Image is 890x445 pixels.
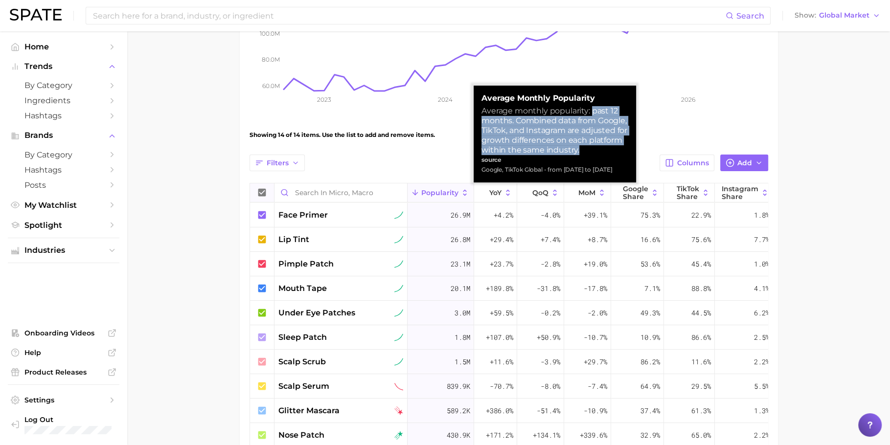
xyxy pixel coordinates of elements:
[517,183,564,202] button: QoQ
[537,405,560,417] span: -51.4%
[451,283,470,294] span: 20.1m
[792,9,883,22] button: ShowGlobal Market
[278,356,326,368] span: scalp scrub
[677,185,699,200] span: TikTok Share
[481,93,628,103] strong: Average Monthly Popularity
[24,348,103,357] span: Help
[541,356,560,368] span: -3.9%
[691,405,711,417] span: 61.3%
[394,260,403,268] img: sustained riser
[421,189,458,197] span: Popularity
[754,405,770,417] span: 1.3%
[24,111,103,120] span: Hashtags
[754,332,770,343] span: 2.5%
[580,429,607,441] span: +339.6%
[8,218,119,233] a: Spotlight
[278,209,328,221] span: face primer
[394,333,403,342] img: sustained riser
[8,39,119,54] a: Home
[394,235,403,244] img: sustained riser
[490,234,513,245] span: +29.4%
[640,429,660,441] span: 32.9%
[278,332,327,343] span: sleep patch
[623,185,648,200] span: Google Share
[588,307,607,319] span: -2.0%
[490,356,513,368] span: +11.6%
[691,258,711,270] span: 45.4%
[490,258,513,270] span: +23.7%
[795,13,816,18] span: Show
[260,30,280,37] tspan: 100.0m
[455,307,470,319] span: 3.0m
[715,183,774,202] button: Instagram Share
[584,283,607,294] span: -17.8%
[584,332,607,343] span: -10.7%
[278,283,327,294] span: mouth tape
[736,11,764,21] span: Search
[455,332,470,343] span: 1.8m
[8,108,119,123] a: Hashtags
[640,258,660,270] span: 53.6%
[754,356,770,368] span: 2.2%
[8,365,119,379] a: Product Releases
[250,203,798,227] button: face primersustained riser26.9m+4.2%-4.0%+39.1%75.3%22.9%1.8%
[691,356,711,368] span: 11.6%
[447,429,470,441] span: 430.9k
[451,209,470,221] span: 26.9m
[754,380,770,392] span: 5.5%
[250,227,798,252] button: lip tintsustained riser26.8m+29.4%+7.4%+8.7%16.6%75.6%7.7%
[394,382,403,391] img: sustained decliner
[24,131,103,140] span: Brands
[24,81,103,90] span: by Category
[578,189,595,197] span: MoM
[451,234,470,245] span: 26.8m
[532,189,548,197] span: QoQ
[8,326,119,340] a: Onboarding Videos
[537,332,560,343] span: +50.9%
[250,155,305,171] button: Filters
[262,82,280,89] tspan: 60.0m
[24,368,103,377] span: Product Releases
[664,183,715,202] button: TikTok Share
[8,393,119,407] a: Settings
[451,258,470,270] span: 23.1m
[24,96,103,105] span: Ingredients
[481,165,628,175] div: Google, TikTok Global - from [DATE] to [DATE]
[640,332,660,343] span: 10.9%
[754,283,770,294] span: 4.1%
[8,243,119,258] button: Industries
[24,415,112,424] span: Log Out
[447,405,470,417] span: 589.2k
[660,155,714,171] button: Columns
[250,350,798,374] button: scalp scrubsustained riser1.5m+11.6%-3.9%+29.7%86.2%11.6%2.2%
[317,96,331,103] tspan: 2023
[394,357,403,366] img: sustained riser
[640,307,660,319] span: 49.3%
[481,106,628,155] div: Average monthly popularity: past 12 months. Combined data from Google, TikTok, and Instagram are ...
[754,209,770,221] span: 1.8%
[8,78,119,93] a: by Category
[754,234,770,245] span: 7.7%
[267,159,289,167] span: Filters
[584,405,607,417] span: -10.9%
[24,42,103,51] span: Home
[691,429,711,441] span: 65.0%
[24,165,103,175] span: Hashtags
[541,307,560,319] span: -0.2%
[250,325,798,350] button: sleep patchsustained riser1.8m+107.0%+50.9%-10.7%10.9%86.6%2.5%
[278,234,309,245] span: lip tint
[640,209,660,221] span: 75.3%
[10,9,62,21] img: SPATE
[278,405,340,417] span: glitter mascara
[262,56,280,63] tspan: 80.0m
[754,429,770,441] span: 2.2%
[274,183,407,202] input: Search in Micro, Macro
[24,246,103,255] span: Industries
[640,405,660,417] span: 37.4%
[24,150,103,159] span: by Category
[588,380,607,392] span: -7.4%
[24,200,103,210] span: My Watchlist
[754,258,770,270] span: 1.0%
[644,283,660,294] span: 7.1%
[92,7,726,24] input: Search here for a brand, industry, or ingredient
